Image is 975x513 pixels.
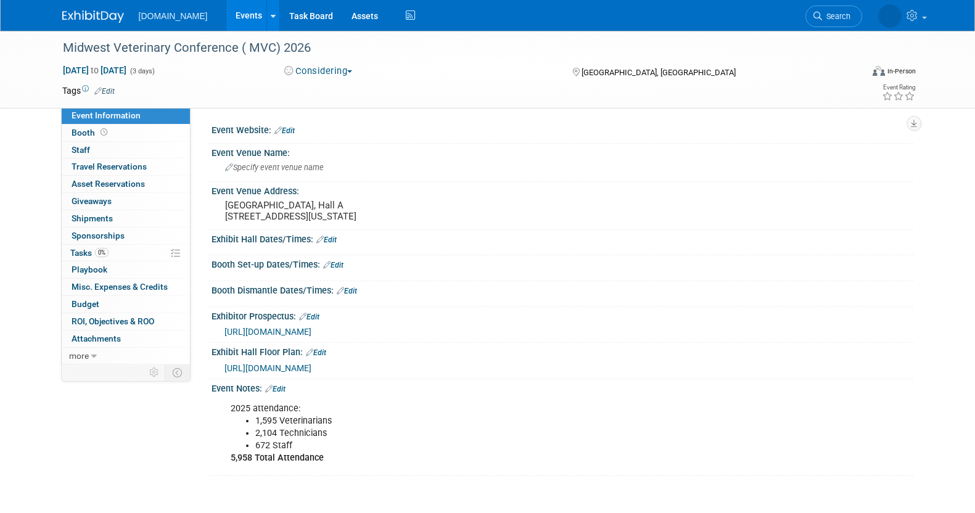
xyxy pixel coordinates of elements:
span: Budget [72,299,99,309]
span: ROI, Objectives & ROO [72,316,154,326]
span: Staff [72,145,90,155]
div: Event Website: [212,121,913,137]
span: Sponsorships [72,231,125,240]
div: Exhibit Hall Dates/Times: [212,230,913,246]
div: Event Venue Address: [212,182,913,197]
b: 5,958 Total Attendance [231,453,324,463]
a: Travel Reservations [62,158,190,175]
a: Edit [94,87,115,96]
pre: [GEOGRAPHIC_DATA], Hall A [STREET_ADDRESS][US_STATE] [225,200,490,222]
img: ExhibitDay [62,10,124,23]
a: Edit [323,261,344,269]
div: Booth Dismantle Dates/Times: [212,281,913,297]
li: 1,595 Veterinarians [255,415,770,427]
div: Event Rating [882,84,915,91]
a: Shipments [62,210,190,227]
span: to [89,65,101,75]
div: Midwest Veterinary Conference ( MVC) 2026 [59,37,844,59]
a: Edit [274,126,295,135]
span: Attachments [72,334,121,343]
a: Sponsorships [62,228,190,244]
a: Edit [299,313,319,321]
span: Tasks [70,248,109,258]
a: Giveaways [62,193,190,210]
a: Edit [337,287,357,295]
span: Travel Reservations [72,162,147,171]
a: Edit [265,385,286,393]
a: Staff [62,142,190,158]
a: Asset Reservations [62,176,190,192]
a: Booth [62,125,190,141]
a: Misc. Expenses & Credits [62,279,190,295]
a: Edit [316,236,337,244]
td: Toggle Event Tabs [165,364,190,380]
div: Exhibit Hall Floor Plan: [212,343,913,359]
span: Booth [72,128,110,137]
span: [GEOGRAPHIC_DATA], [GEOGRAPHIC_DATA] [582,68,736,77]
span: [DATE] [DATE] [62,65,127,76]
span: Specify event venue name [225,163,324,172]
span: Event Information [72,110,141,120]
li: 672 Staff [255,440,770,452]
span: [DOMAIN_NAME] [139,11,208,21]
span: 0% [95,248,109,257]
span: Search [822,12,850,21]
li: 2,104 Technicians [255,427,770,440]
img: Format-Inperson.png [873,66,885,76]
a: Tasks0% [62,245,190,261]
span: Booth not reserved yet [98,128,110,137]
span: (3 days) [129,67,155,75]
span: Asset Reservations [72,179,145,189]
div: 2025 attendance: [222,396,778,470]
span: Misc. Expenses & Credits [72,282,168,292]
div: Event Venue Name: [212,144,913,159]
a: [URL][DOMAIN_NAME] [224,327,311,337]
span: Playbook [72,265,107,274]
td: Personalize Event Tab Strip [144,364,165,380]
div: Exhibitor Prospectus: [212,307,913,323]
div: Booth Set-up Dates/Times: [212,255,913,271]
a: Event Information [62,107,190,124]
a: Budget [62,296,190,313]
a: Attachments [62,330,190,347]
td: Tags [62,84,115,97]
a: more [62,348,190,364]
span: more [69,351,89,361]
img: Iuliia Bulow [878,4,902,28]
button: Considering [280,65,357,78]
a: Edit [306,348,326,357]
a: Search [805,6,862,27]
div: Event Notes: [212,379,913,395]
span: Shipments [72,213,113,223]
div: Event Format [789,64,916,83]
a: ROI, Objectives & ROO [62,313,190,330]
div: In-Person [887,67,916,76]
a: [URL][DOMAIN_NAME] [224,363,311,373]
span: Giveaways [72,196,112,206]
a: Playbook [62,261,190,278]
